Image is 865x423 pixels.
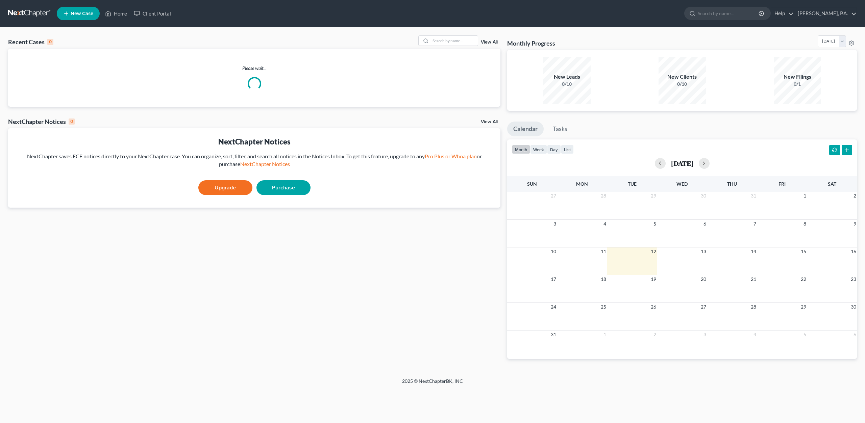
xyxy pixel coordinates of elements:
[650,303,657,311] span: 26
[256,180,311,195] a: Purchase
[700,275,707,283] span: 20
[547,122,573,136] a: Tasks
[481,40,498,45] a: View All
[507,39,555,47] h3: Monthly Progress
[774,73,821,81] div: New Filings
[850,303,857,311] span: 30
[650,275,657,283] span: 19
[8,65,500,72] p: Please wait...
[774,81,821,87] div: 0/1
[803,220,807,228] span: 8
[543,81,591,87] div: 0/10
[14,153,495,168] div: NextChapter saves ECF notices directly to your NextChapter case. You can organize, sort, filter, ...
[547,145,561,154] button: day
[753,331,757,339] span: 4
[69,118,75,125] div: 0
[750,275,757,283] span: 21
[653,220,657,228] span: 5
[850,247,857,256] span: 16
[71,11,93,16] span: New Case
[8,38,53,46] div: Recent Cases
[853,192,857,200] span: 2
[700,303,707,311] span: 27
[853,220,857,228] span: 9
[512,145,530,154] button: month
[550,303,557,311] span: 24
[778,181,786,187] span: Fri
[240,161,290,167] a: NextChapter Notices
[550,275,557,283] span: 17
[803,331,807,339] span: 5
[550,331,557,339] span: 31
[676,181,688,187] span: Wed
[650,247,657,256] span: 12
[700,247,707,256] span: 13
[600,192,607,200] span: 28
[102,7,130,20] a: Home
[600,275,607,283] span: 18
[803,192,807,200] span: 1
[727,181,737,187] span: Thu
[753,220,757,228] span: 7
[553,220,557,228] span: 3
[240,378,625,390] div: 2025 © NextChapterBK, INC
[603,331,607,339] span: 1
[550,247,557,256] span: 10
[130,7,174,20] a: Client Portal
[671,160,693,167] h2: [DATE]
[47,39,53,45] div: 0
[14,136,495,147] div: NextChapter Notices
[800,275,807,283] span: 22
[794,7,857,20] a: [PERSON_NAME], P.A.
[198,180,252,195] a: Upgrade
[600,303,607,311] span: 25
[507,122,544,136] a: Calendar
[527,181,537,187] span: Sun
[750,247,757,256] span: 14
[700,192,707,200] span: 30
[653,331,657,339] span: 2
[576,181,588,187] span: Mon
[425,153,477,159] a: Pro Plus or Whoa plan
[800,303,807,311] span: 29
[698,7,760,20] input: Search by name...
[550,192,557,200] span: 27
[430,36,478,46] input: Search by name...
[750,192,757,200] span: 31
[771,7,794,20] a: Help
[561,145,574,154] button: list
[703,220,707,228] span: 6
[853,331,857,339] span: 6
[659,81,706,87] div: 0/10
[659,73,706,81] div: New Clients
[800,247,807,256] span: 15
[600,247,607,256] span: 11
[650,192,657,200] span: 29
[850,275,857,283] span: 23
[828,181,836,187] span: Sat
[543,73,591,81] div: New Leads
[703,331,707,339] span: 3
[8,117,75,126] div: NextChapter Notices
[603,220,607,228] span: 4
[481,120,498,124] a: View All
[750,303,757,311] span: 28
[530,145,547,154] button: week
[628,181,637,187] span: Tue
